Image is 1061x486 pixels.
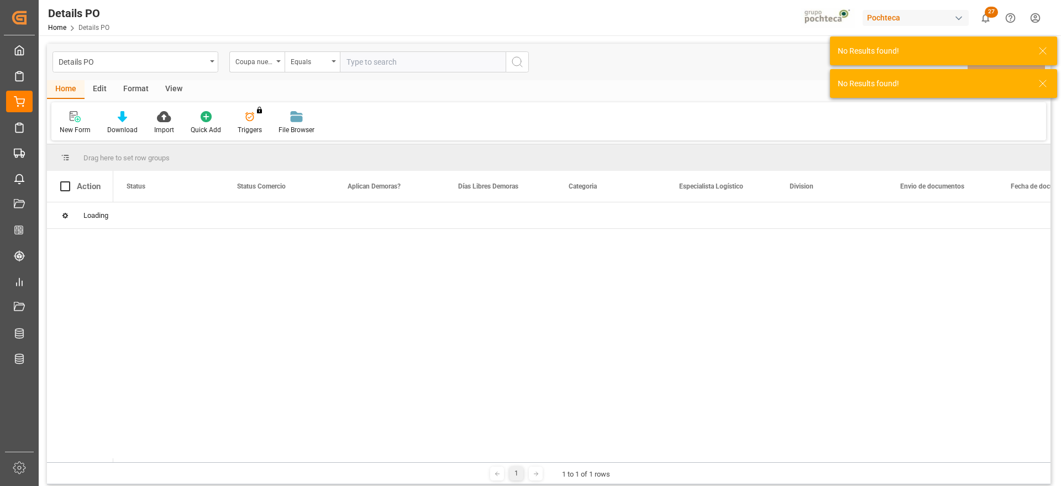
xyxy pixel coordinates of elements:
[60,125,91,135] div: New Form
[83,211,108,220] span: Loading
[790,182,813,190] span: Division
[235,54,273,67] div: Coupa nuevo
[47,80,85,99] div: Home
[154,125,174,135] div: Import
[107,125,138,135] div: Download
[59,54,206,68] div: Details PO
[279,125,314,135] div: File Browser
[679,182,743,190] span: Especialista Logístico
[237,182,286,190] span: Status Comercio
[510,467,523,480] div: 1
[77,181,101,191] div: Action
[85,80,115,99] div: Edit
[52,51,218,72] button: open menu
[562,469,610,480] div: 1 to 1 of 1 rows
[838,78,1028,90] div: No Results found!
[340,51,506,72] input: Type to search
[191,125,221,135] div: Quick Add
[801,8,855,28] img: pochtecaImg.jpg_1689854062.jpg
[285,51,340,72] button: open menu
[115,80,157,99] div: Format
[229,51,285,72] button: open menu
[838,45,1028,57] div: No Results found!
[291,54,328,67] div: Equals
[48,5,109,22] div: Details PO
[83,154,170,162] span: Drag here to set row groups
[127,182,145,190] span: Status
[458,182,518,190] span: Días Libres Demoras
[900,182,964,190] span: Envio de documentos
[157,80,191,99] div: View
[348,182,401,190] span: Aplican Demoras?
[506,51,529,72] button: search button
[48,24,66,32] a: Home
[569,182,597,190] span: Categoria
